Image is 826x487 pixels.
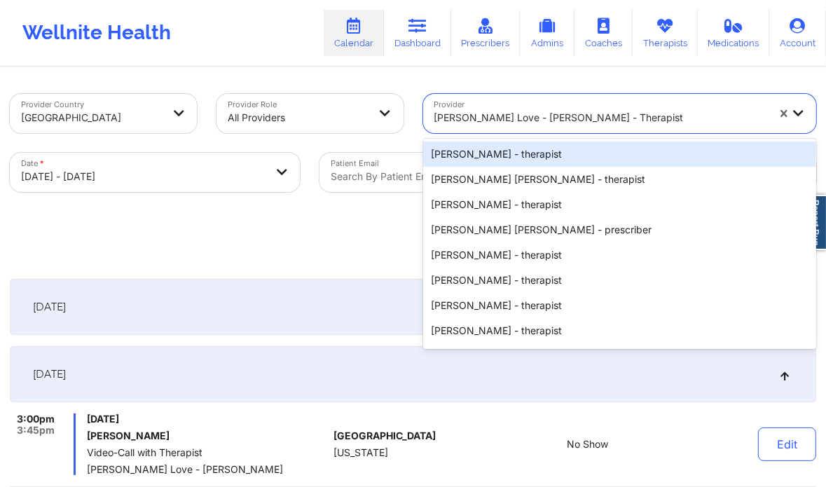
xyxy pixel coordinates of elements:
div: [PERSON_NAME] - therapist [423,293,817,318]
div: [GEOGRAPHIC_DATA] [21,102,162,133]
span: Video-Call with Therapist [87,447,328,458]
span: [DATE] [33,300,66,314]
div: [PERSON_NAME] Love - [PERSON_NAME] - therapist [434,102,768,133]
a: Therapists [633,10,698,56]
a: Calendar [324,10,384,56]
a: Coaches [574,10,633,56]
span: 3:45pm [17,425,55,436]
div: [PERSON_NAME] - therapist [423,142,817,167]
div: [PERSON_NAME] [PERSON_NAME] - prescriber [423,217,817,242]
span: [DATE] [33,367,66,381]
div: [PERSON_NAME] - therapist [423,242,817,268]
div: [DATE] - [DATE] [21,161,266,192]
div: [PERSON_NAME] - therapist [423,268,817,293]
span: [PERSON_NAME] Love - [PERSON_NAME] [87,464,328,475]
span: [DATE] [87,413,328,425]
div: [PERSON_NAME] [PERSON_NAME] - therapist [423,167,817,192]
div: [PERSON_NAME] - therapist [423,192,817,217]
a: Medications [698,10,770,56]
a: Admins [520,10,574,56]
div: [PERSON_NAME] - therapist [423,343,817,369]
span: [US_STATE] [333,447,388,458]
button: Edit [758,427,816,461]
span: No Show [567,439,608,450]
span: 3:00pm [17,413,55,425]
span: [GEOGRAPHIC_DATA] [333,430,436,441]
a: Prescribers [451,10,521,56]
a: Account [769,10,826,56]
div: [PERSON_NAME] - therapist [423,318,817,343]
a: Dashboard [384,10,451,56]
h6: [PERSON_NAME] [87,430,328,441]
div: All Providers [228,102,369,133]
